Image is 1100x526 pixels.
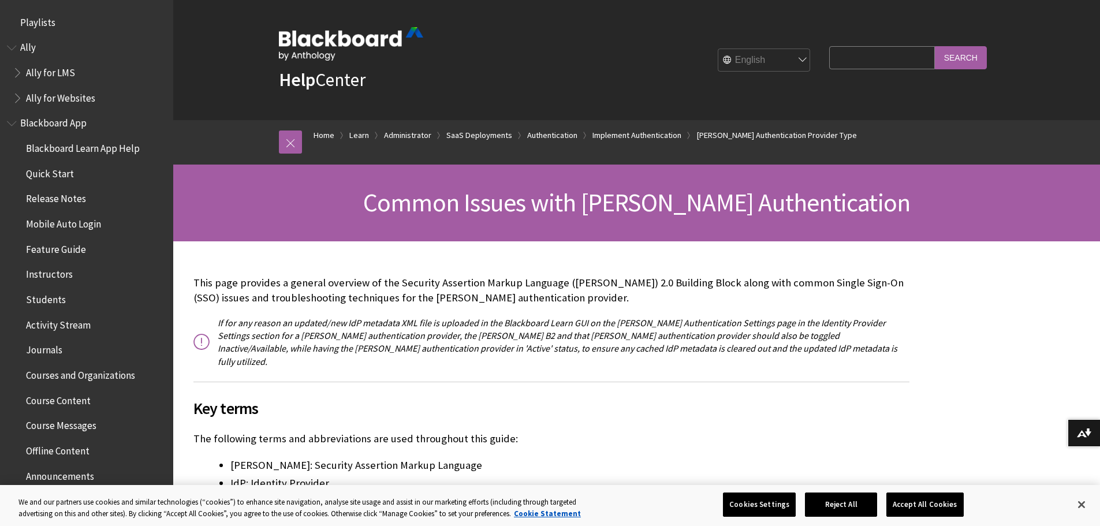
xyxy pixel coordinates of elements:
[20,114,87,129] span: Blackboard App
[26,416,96,432] span: Course Messages
[7,13,166,32] nav: Book outline for Playlists
[26,315,91,331] span: Activity Stream
[26,214,101,230] span: Mobile Auto Login
[279,27,423,61] img: Blackboard by Anthology
[26,139,140,154] span: Blackboard Learn App Help
[26,467,94,482] span: Announcements
[7,38,166,108] nav: Book outline for Anthology Ally Help
[935,46,987,69] input: Search
[26,441,90,457] span: Offline Content
[26,290,66,305] span: Students
[1069,492,1094,517] button: Close
[193,275,909,305] p: This page provides a general overview of the Security Assertion Markup Language ([PERSON_NAME]) 2...
[20,38,36,54] span: Ally
[314,128,334,143] a: Home
[193,431,909,446] p: The following terms and abbreviations are used throughout this guide:
[26,63,75,79] span: Ally for LMS
[718,49,811,72] select: Site Language Selector
[26,88,95,104] span: Ally for Websites
[26,391,91,406] span: Course Content
[696,128,857,143] a: [PERSON_NAME] Authentication Provider Type
[363,186,910,218] span: Common Issues with [PERSON_NAME] Authentication
[527,128,577,143] a: Authentication
[26,341,62,356] span: Journals
[279,68,315,91] strong: Help
[26,265,73,281] span: Instructors
[384,128,431,143] a: Administrator
[193,316,909,368] p: If for any reason an updated/new IdP metadata XML file is uploaded in the Blackboard Learn GUI on...
[279,68,366,91] a: HelpCenter
[26,189,86,205] span: Release Notes
[230,457,909,473] li: [PERSON_NAME]: Security Assertion Markup Language
[26,164,74,180] span: Quick Start
[886,493,963,517] button: Accept All Cookies
[18,497,605,519] div: We and our partners use cookies and similar technologies (“cookies”) to enhance site navigation, ...
[723,493,796,517] button: Cookies Settings
[446,128,512,143] a: SaaS Deployments
[230,475,909,491] li: IdP: Identity Provider
[592,128,681,143] a: Implement Authentication
[805,493,877,517] button: Reject All
[193,396,909,420] span: Key terms
[20,13,55,28] span: Playlists
[349,128,369,143] a: Learn
[514,509,581,518] a: More information about your privacy, opens in a new tab
[26,365,135,381] span: Courses and Organizations
[26,240,86,255] span: Feature Guide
